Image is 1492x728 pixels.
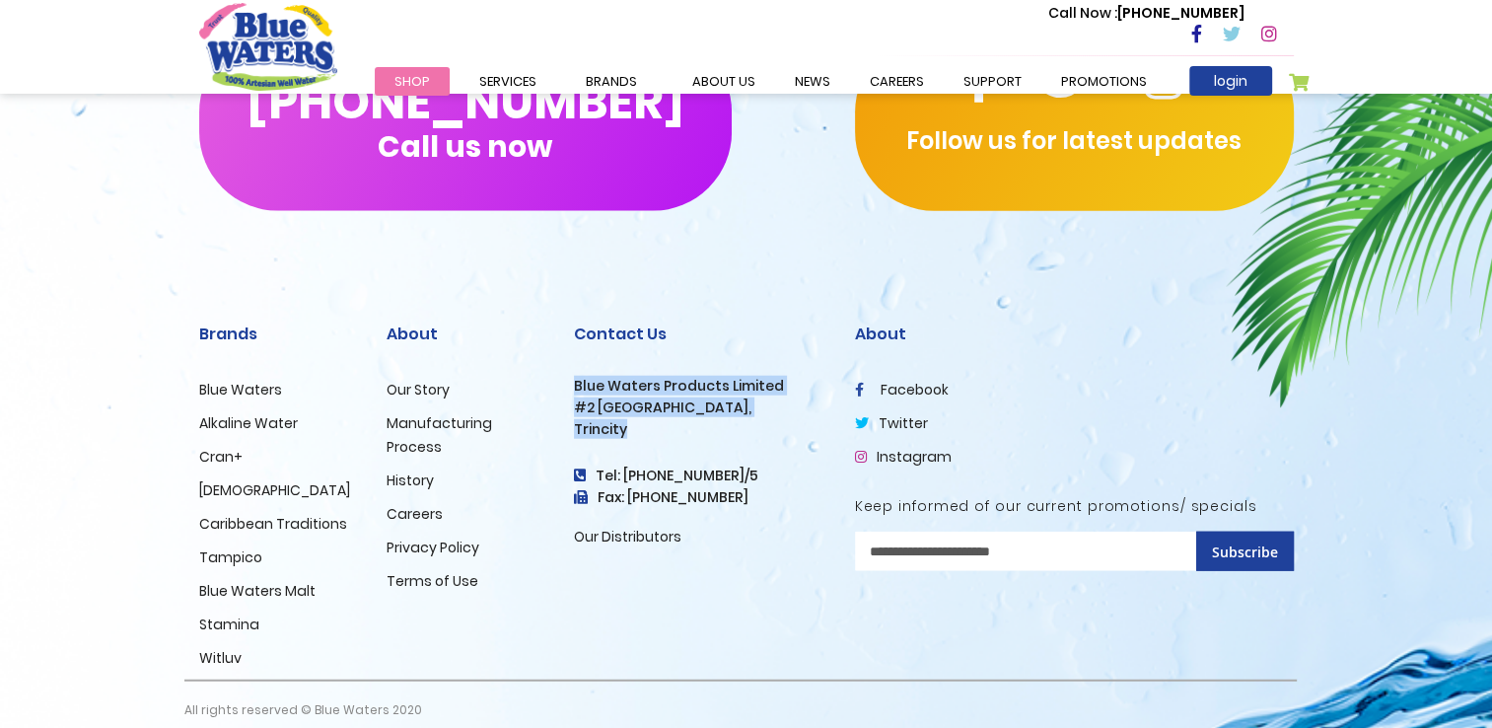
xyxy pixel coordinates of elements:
[199,34,732,211] button: [PHONE_NUMBER]Call us now
[574,527,681,546] a: Our Distributors
[1041,67,1167,96] a: Promotions
[1048,3,1117,23] span: Call Now :
[1048,3,1244,24] p: [PHONE_NUMBER]
[199,648,242,668] a: Witluv
[387,571,478,591] a: Terms of Use
[855,447,952,467] a: Instagram
[1196,532,1294,571] button: Subscribe
[479,72,536,91] span: Services
[855,123,1294,159] p: Follow us for latest updates
[387,380,450,400] a: Our Story
[574,489,825,506] h3: Fax: [PHONE_NUMBER]
[378,141,552,152] span: Call us now
[199,547,262,567] a: Tampico
[855,498,1294,515] h5: Keep informed of our current promotions/ specials
[387,538,479,557] a: Privacy Policy
[387,471,434,490] a: History
[199,615,259,634] a: Stamina
[855,380,949,400] a: facebook
[387,504,443,524] a: Careers
[387,413,492,457] a: Manufacturing Process
[387,325,544,343] h2: About
[586,72,637,91] span: Brands
[574,400,825,416] h3: #2 [GEOGRAPHIC_DATA],
[855,413,928,433] a: twitter
[574,421,825,438] h3: Trincity
[199,581,316,601] a: Blue Waters Malt
[394,72,430,91] span: Shop
[855,325,1294,343] h2: About
[199,325,357,343] h2: Brands
[775,67,850,96] a: News
[199,447,243,467] a: Cran+
[944,67,1041,96] a: support
[199,380,282,400] a: Blue Waters
[199,3,337,90] a: store logo
[574,468,825,484] h4: Tel: [PHONE_NUMBER]/5
[199,514,347,534] a: Caribbean Traditions
[673,67,775,96] a: about us
[574,325,825,343] h2: Contact Us
[1212,543,1278,561] span: Subscribe
[850,67,944,96] a: careers
[199,480,350,500] a: [DEMOGRAPHIC_DATA]
[1189,66,1272,96] a: login
[574,378,825,395] h3: Blue Waters Products Limited
[199,413,298,433] a: Alkaline Water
